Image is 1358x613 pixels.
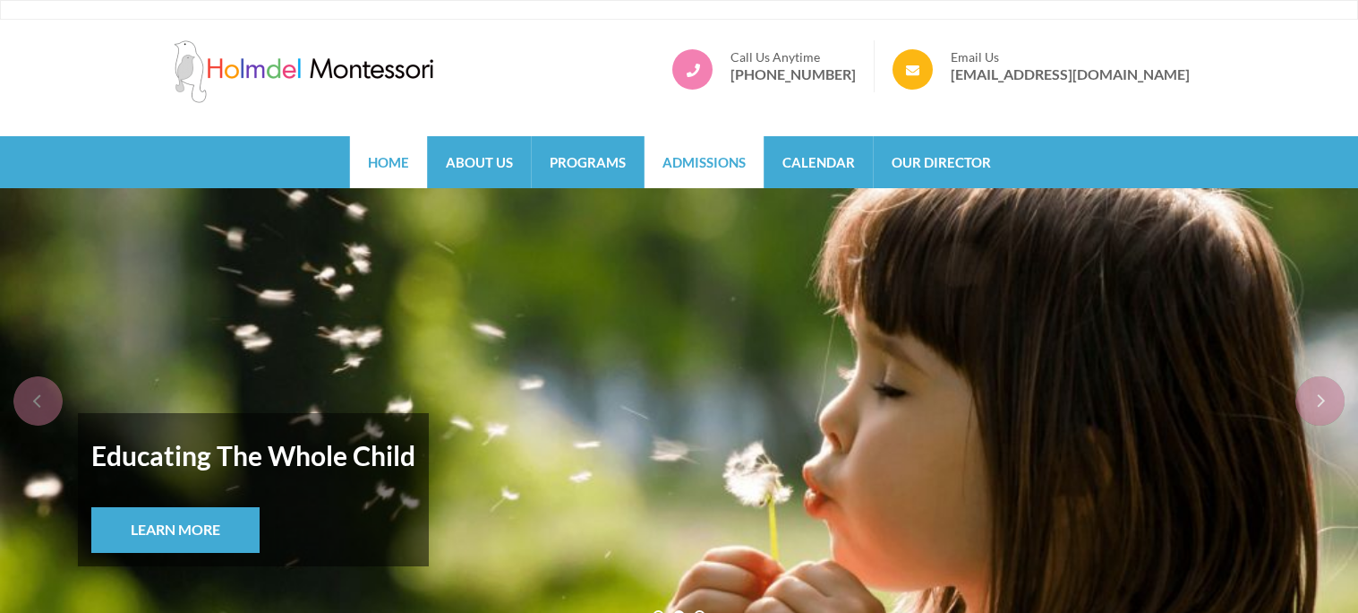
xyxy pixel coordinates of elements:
strong: Educating The Whole Child [91,427,415,484]
a: Calendar [764,136,873,188]
a: Learn More [91,507,260,553]
span: Email Us [951,49,1190,65]
div: next [1295,376,1345,426]
a: Programs [532,136,644,188]
a: [EMAIL_ADDRESS][DOMAIN_NAME] [951,65,1190,83]
a: Home [350,136,427,188]
a: Our Director [874,136,1009,188]
img: Holmdel Montessori School [169,40,438,103]
span: Call Us Anytime [730,49,856,65]
a: About Us [428,136,531,188]
a: [PHONE_NUMBER] [730,65,856,83]
a: Admissions [645,136,764,188]
div: prev [13,376,63,426]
